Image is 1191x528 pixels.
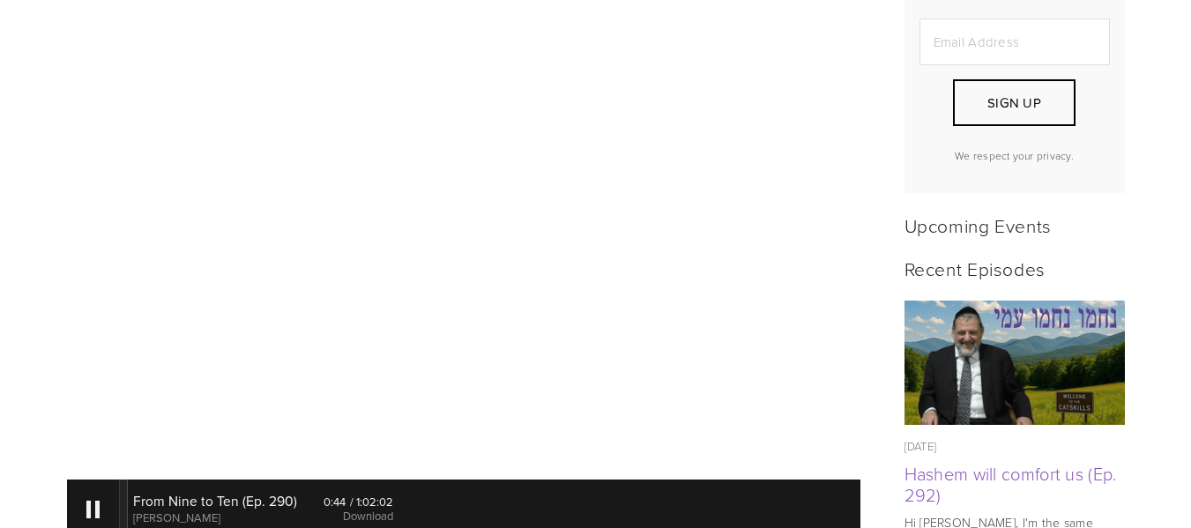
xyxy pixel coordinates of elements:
[904,301,1125,425] a: Hashem will comfort us (Ep. 292)
[904,461,1117,507] a: Hashem will comfort us (Ep. 292)
[919,19,1110,65] input: Email Address
[987,93,1041,112] span: Sign Up
[904,438,937,454] time: [DATE]
[919,148,1110,163] p: We respect your privacy.
[953,79,1075,126] button: Sign Up
[904,301,1125,425] img: Hashem will comfort us (Ep. 292)
[67,12,860,458] iframe: YouTube video player
[343,508,393,524] a: Download
[904,257,1125,279] h2: Recent Episodes
[904,214,1125,236] h2: Upcoming Events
